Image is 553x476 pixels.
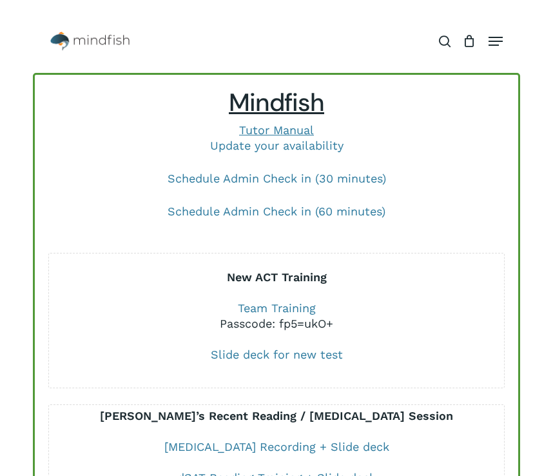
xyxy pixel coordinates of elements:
[168,204,385,218] a: Schedule Admin Check in (60 minutes)
[227,270,327,284] b: New ACT Training
[168,172,386,185] a: Schedule Admin Check in (30 minutes)
[239,123,314,137] a: Tutor Manual
[164,440,389,453] a: [MEDICAL_DATA] Recording + Slide deck
[50,32,129,51] img: Mindfish Test Prep & Academics
[229,86,324,119] span: Mindfish
[33,25,519,57] header: Main Menu
[489,35,503,48] a: Navigation Menu
[457,25,482,57] a: Cart
[100,409,453,422] b: [PERSON_NAME]’s Recent Reading / [MEDICAL_DATA] Session
[49,316,504,332] div: Passcode: fp5=ukO+
[211,348,343,361] a: Slide deck for new test
[238,301,316,315] a: Team Training
[210,139,344,152] a: Update your availability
